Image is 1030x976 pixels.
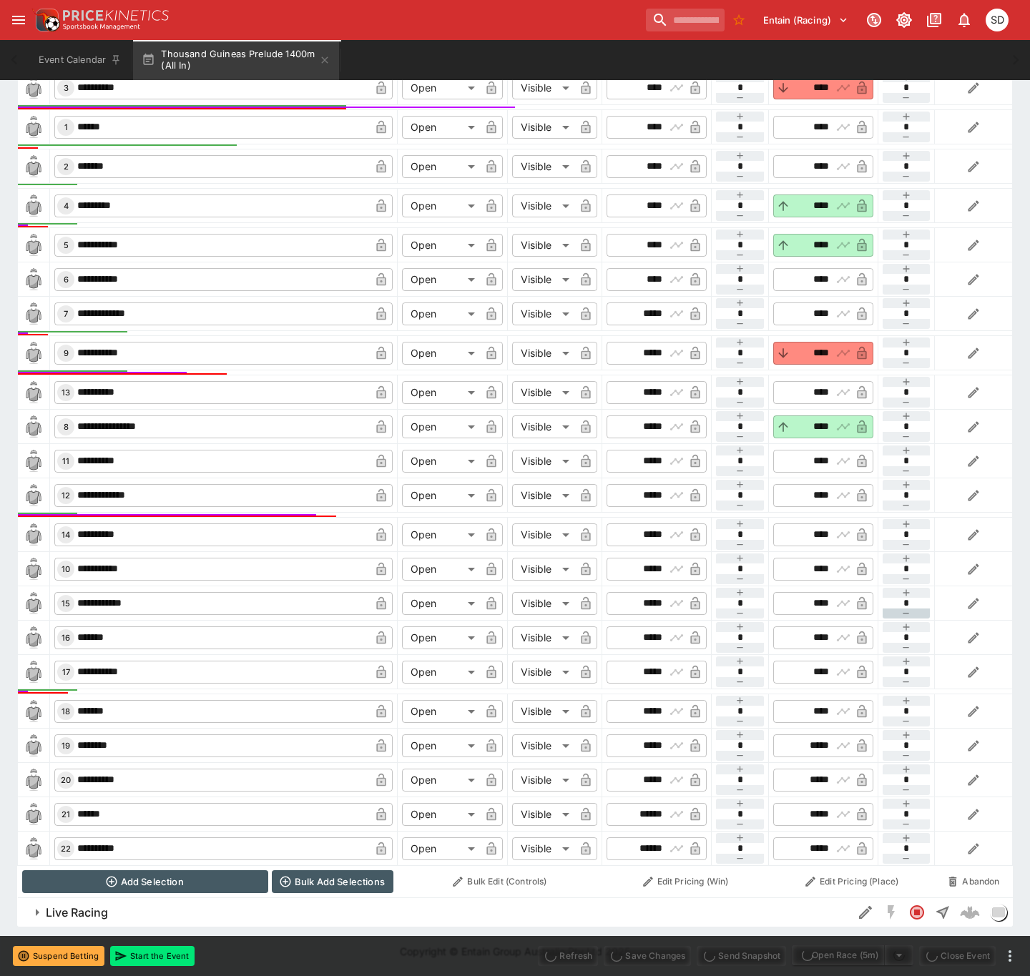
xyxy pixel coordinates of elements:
div: Open [402,484,480,507]
div: Visible [512,592,574,615]
div: Stuart Dibb [986,9,1009,31]
span: 10 [59,564,73,574]
span: 22 [58,844,74,854]
div: Visible [512,734,574,757]
img: blank-silk.png [22,77,45,99]
div: Open [402,837,480,860]
div: split button [792,945,913,965]
img: blank-silk.png [22,415,45,438]
button: No Bookmarks [727,9,750,31]
img: blank-silk.png [22,661,45,684]
button: Connected to PK [861,7,887,33]
div: Open [402,194,480,217]
div: Visible [512,415,574,438]
div: Open [402,626,480,649]
div: Open [402,592,480,615]
span: 2 [61,162,72,172]
div: Open [402,523,480,546]
div: Visible [512,234,574,257]
svg: Closed [908,904,926,921]
div: Visible [512,523,574,546]
button: Select Tenant [755,9,857,31]
span: 7 [61,309,71,319]
img: blank-silk.png [22,626,45,649]
div: Open [402,234,480,257]
button: Edit Pricing (Place) [773,870,931,893]
h6: Live Racing [46,905,108,920]
span: 18 [59,706,73,716]
img: blank-silk.png [22,592,45,615]
div: Open [402,381,480,404]
button: open drawer [6,7,31,33]
span: 6 [61,275,72,285]
div: Open [402,302,480,325]
div: Visible [512,155,574,178]
span: 21 [59,809,73,819]
div: Open [402,268,480,291]
img: blank-silk.png [22,234,45,257]
button: Closed [904,899,930,925]
button: Abandon [939,870,1008,893]
div: Open [402,734,480,757]
img: blank-silk.png [22,450,45,473]
div: Visible [512,302,574,325]
button: SGM Disabled [878,899,904,925]
span: 9 [61,348,72,358]
div: Visible [512,342,574,365]
img: PriceKinetics [63,10,169,21]
div: Visible [512,268,574,291]
div: Visible [512,450,574,473]
span: 1 [62,122,71,132]
button: Live Racing [17,898,853,927]
button: Documentation [921,7,947,33]
div: Open [402,415,480,438]
div: Visible [512,558,574,581]
span: 20 [58,775,74,785]
input: search [646,9,725,31]
img: blank-silk.png [22,558,45,581]
img: blank-silk.png [22,268,45,291]
span: 5 [61,240,72,250]
div: Open [402,769,480,792]
span: 13 [59,388,73,398]
button: Thousand Guineas Prelude 1400m (All In) [133,40,339,80]
div: Visible [512,803,574,826]
img: blank-silk.png [22,837,45,860]
img: blank-silk.png [22,155,45,178]
div: Visible [512,116,574,139]
div: Visible [512,484,574,507]
button: Suspend Betting [13,946,104,966]
div: Visible [512,194,574,217]
div: Open [402,116,480,139]
img: blank-silk.png [22,381,45,404]
span: 16 [59,633,73,643]
img: blank-silk.png [22,484,45,507]
div: Visible [512,661,574,684]
button: Stuart Dibb [981,4,1013,36]
img: blank-silk.png [22,302,45,325]
span: 4 [61,201,72,211]
div: Open [402,661,480,684]
button: Bulk Add Selections via CSV Data [272,870,393,893]
div: liveracing [990,904,1007,921]
span: 8 [61,422,72,432]
div: Visible [512,769,574,792]
div: Visible [512,77,574,99]
span: 15 [59,598,73,608]
div: Open [402,77,480,99]
img: Sportsbook Management [63,24,140,30]
img: blank-silk.png [22,116,45,139]
button: Notifications [951,7,977,33]
button: more [1001,947,1019,965]
img: blank-silk.png [22,523,45,546]
div: Visible [512,381,574,404]
img: blank-silk.png [22,194,45,217]
img: blank-silk.png [22,342,45,365]
button: Toggle light/dark mode [891,7,917,33]
span: 11 [59,456,72,466]
img: blank-silk.png [22,734,45,757]
button: Event Calendar [30,40,130,80]
div: Open [402,155,480,178]
span: 3 [61,83,72,93]
div: Visible [512,700,574,723]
